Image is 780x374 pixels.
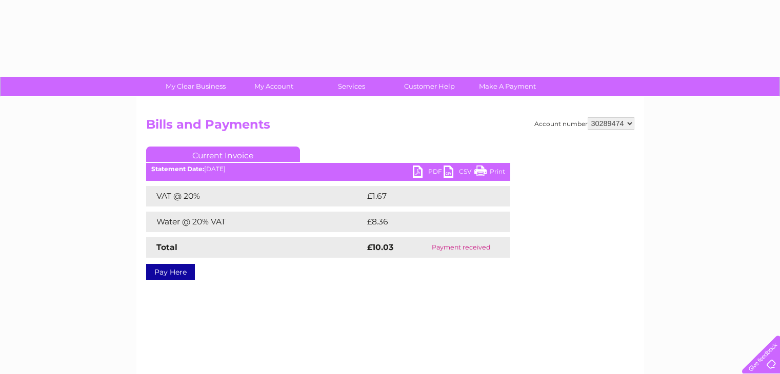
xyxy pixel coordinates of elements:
a: Customer Help [387,77,472,96]
div: Account number [534,117,634,130]
td: £1.67 [365,186,485,206]
b: Statement Date: [151,165,204,173]
td: VAT @ 20% [146,186,365,206]
a: CSV [444,165,474,180]
a: My Account [231,77,316,96]
a: Pay Here [146,264,195,280]
td: Payment received [412,237,510,258]
a: Current Invoice [146,147,300,162]
a: Services [309,77,394,96]
strong: £10.03 [367,242,393,252]
a: My Clear Business [153,77,238,96]
strong: Total [156,242,177,252]
a: Make A Payment [465,77,550,96]
td: £8.36 [365,212,486,232]
a: PDF [413,165,444,180]
td: Water @ 20% VAT [146,212,365,232]
h2: Bills and Payments [146,117,634,137]
div: [DATE] [146,165,510,173]
a: Print [474,165,505,180]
